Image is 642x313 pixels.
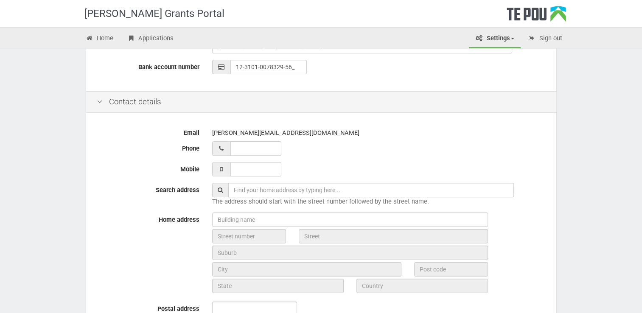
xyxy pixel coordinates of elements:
[79,30,120,48] a: Home
[86,91,556,113] div: Contact details
[180,165,199,173] span: Mobile
[157,305,199,313] span: Postal address
[90,126,206,137] label: Email
[121,30,180,48] a: Applications
[469,30,521,48] a: Settings
[182,145,199,152] span: Phone
[212,279,344,293] input: State
[356,279,488,293] input: Country
[299,229,488,243] input: Street
[212,212,488,227] input: Building name
[212,262,401,277] input: City
[90,183,206,195] label: Search address
[212,229,286,243] input: Street number
[138,63,199,71] span: Bank account number
[507,6,566,27] div: Te Pou Logo
[521,30,569,48] a: Sign out
[212,246,488,260] input: Suburb
[228,183,514,197] input: Find your home address by typing here...
[212,126,546,140] div: [PERSON_NAME][EMAIL_ADDRESS][DOMAIN_NAME]
[136,42,199,50] span: Account holders name
[90,212,206,224] label: Home address
[414,262,488,277] input: Post code
[212,198,429,205] span: The address should start with the street number followed by the street name.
